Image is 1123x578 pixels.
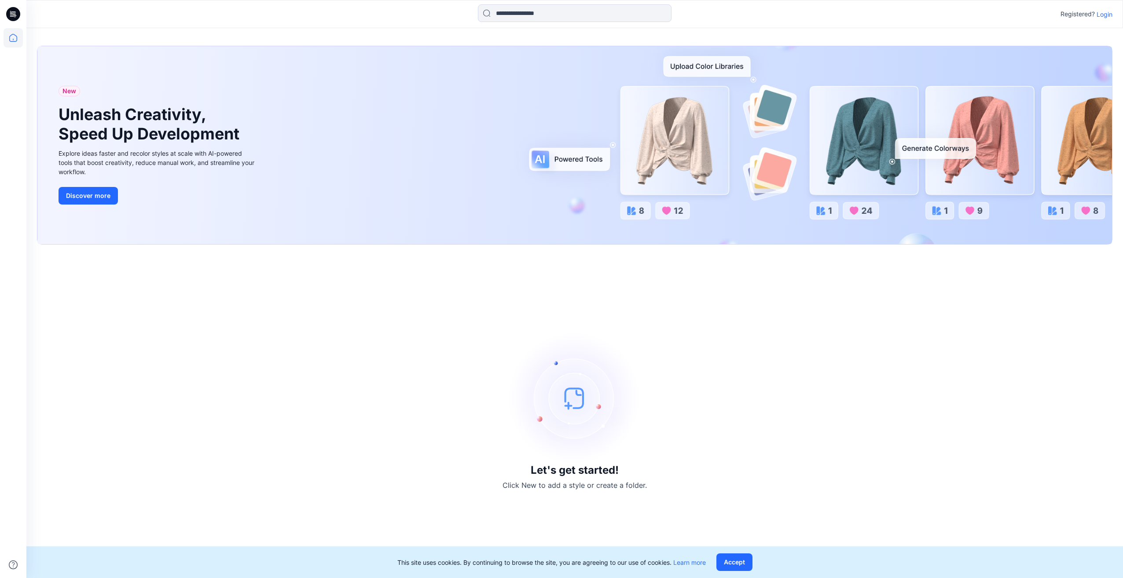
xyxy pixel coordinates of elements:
[1097,10,1112,19] p: Login
[59,187,118,205] button: Discover more
[59,105,243,143] h1: Unleash Creativity, Speed Up Development
[716,553,752,571] button: Accept
[62,86,76,96] span: New
[1061,9,1095,19] p: Registered?
[673,559,706,566] a: Learn more
[397,558,706,567] p: This site uses cookies. By continuing to browse the site, you are agreeing to our use of cookies.
[503,480,647,490] p: Click New to add a style or create a folder.
[59,187,257,205] a: Discover more
[59,149,257,176] div: Explore ideas faster and recolor styles at scale with AI-powered tools that boost creativity, red...
[531,464,619,476] h3: Let's get started!
[509,332,641,464] img: empty-state-image.svg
